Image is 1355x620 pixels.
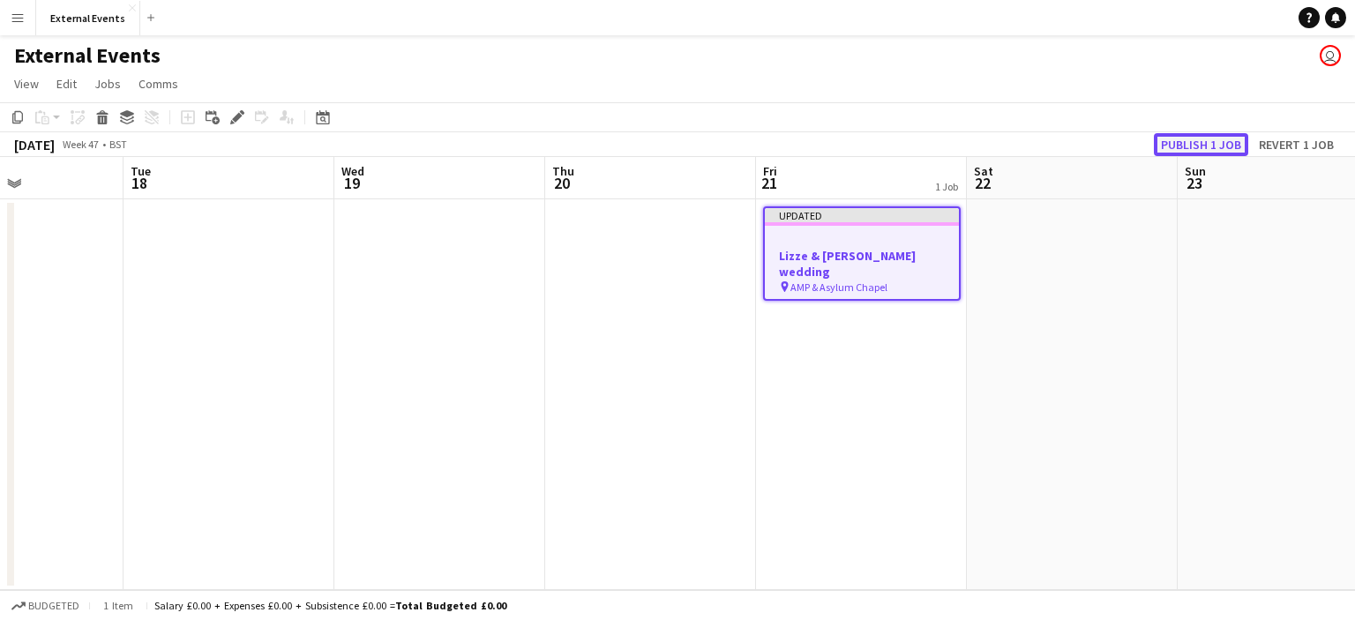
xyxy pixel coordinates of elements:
span: Jobs [94,76,121,92]
div: [DATE] [14,136,55,153]
a: Jobs [87,72,128,95]
span: Total Budgeted £0.00 [395,599,506,612]
div: BST [109,138,127,151]
span: Comms [138,76,178,92]
span: AMP & Asylum Chapel [790,280,887,294]
span: 1 item [97,599,139,612]
span: Budgeted [28,600,79,612]
a: Comms [131,72,185,95]
h1: External Events [14,42,161,69]
button: Budgeted [9,596,82,616]
span: 22 [971,173,993,193]
span: Wed [341,163,364,179]
span: 23 [1182,173,1206,193]
span: 19 [339,173,364,193]
span: Sat [974,163,993,179]
button: Revert 1 job [1252,133,1341,156]
div: 1 Job [935,180,958,193]
span: View [14,76,39,92]
button: External Events [36,1,140,35]
a: View [7,72,46,95]
span: Sun [1185,163,1206,179]
span: Fri [763,163,777,179]
span: 20 [550,173,574,193]
app-job-card: UpdatedLizze & [PERSON_NAME] wedding AMP & Asylum Chapel [763,206,961,301]
a: Edit [49,72,84,95]
app-user-avatar: Events by Camberwell Arms [1320,45,1341,66]
span: Thu [552,163,574,179]
div: Updated [765,208,959,222]
div: Salary £0.00 + Expenses £0.00 + Subsistence £0.00 = [154,599,506,612]
button: Publish 1 job [1154,133,1248,156]
span: Week 47 [58,138,102,151]
span: Tue [131,163,151,179]
span: 18 [128,173,151,193]
span: Edit [56,76,77,92]
h3: Lizze & [PERSON_NAME] wedding [765,248,959,280]
span: 21 [760,173,777,193]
